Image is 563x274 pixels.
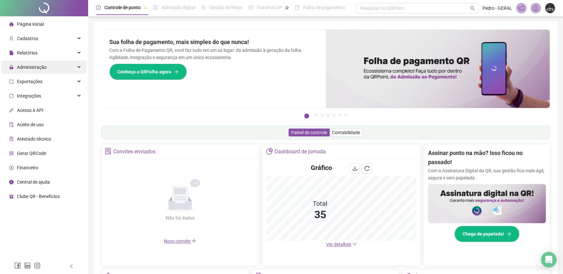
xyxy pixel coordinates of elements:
[69,264,74,268] span: left
[17,108,43,113] span: Acesso à API
[321,114,324,117] button: 3
[518,5,524,11] span: notification
[352,166,357,171] span: download
[303,5,345,10] span: Folha de pagamento
[17,165,38,170] span: Financeiro
[428,184,546,223] img: banner%2F02c71560-61a6-44d4-94b9-c8ab97240462.png
[364,166,369,171] span: reload
[428,167,546,181] p: Com a Assinatura Digital da QR, sua gestão fica mais ágil, segura e sem papelada.
[17,151,46,156] span: Gerar QRCode
[304,114,309,118] button: 1
[507,232,511,236] span: arrow-right
[17,194,60,199] span: Clube QR - Beneficios
[9,165,14,170] span: dollar
[326,242,351,247] span: Ver detalhes
[291,130,327,135] span: Painel de controle
[143,6,147,10] span: pushpin
[96,5,101,10] span: clock-circle
[24,262,31,269] span: linkedin
[105,148,112,155] span: solution
[104,5,141,10] span: Controle de ponto
[482,5,512,12] span: Pedro - GERAL
[462,230,504,237] span: Chega de papelada!
[9,22,14,26] span: home
[9,108,14,113] span: api
[17,22,44,27] span: Página inicial
[9,180,14,184] span: info-circle
[326,242,357,247] a: Ver detalhes down
[470,6,475,11] span: search
[315,114,318,117] button: 2
[17,93,41,99] span: Integrações
[117,68,171,75] span: Conheça a QRFolha agora
[545,3,555,13] img: 61831
[14,262,21,269] span: facebook
[17,50,38,55] span: Relatórios
[338,114,341,117] button: 6
[162,5,195,10] span: Admissão digital
[533,5,539,11] span: bell
[9,51,14,55] span: file
[266,148,273,155] span: pie-chart
[9,65,14,69] span: lock
[17,136,51,142] span: Atestado técnico
[257,5,282,10] span: Painel do DP
[9,36,14,41] span: user-add
[285,6,289,10] span: pushpin
[274,146,326,157] div: Dashboard de jornada
[344,114,347,117] button: 7
[332,114,336,117] button: 5
[191,238,196,243] span: plus
[17,79,42,84] span: Exportações
[153,5,158,10] span: file-done
[201,5,206,10] span: sun
[17,65,47,70] span: Administração
[428,148,546,167] h2: Assinar ponto na mão? Isso ficou no passado!
[9,122,14,127] span: audit
[454,226,519,242] button: Chega de papelada!
[352,242,357,246] span: down
[326,30,550,108] img: banner%2F8d14a306-6205-4263-8e5b-06e9a85ad873.png
[210,5,242,10] span: Gestão de férias
[164,238,196,244] span: Novo convite
[9,137,14,141] span: solution
[248,5,253,10] span: dashboard
[310,163,332,172] h4: Gráfico
[9,194,14,199] span: gift
[295,5,299,10] span: book
[17,36,38,41] span: Cadastros
[17,179,50,185] span: Central de ajuda
[326,114,330,117] button: 4
[9,79,14,84] span: export
[109,47,318,61] p: Com a Folha de Pagamento QR, você faz tudo em um só lugar: da admissão à geração da folha. Agilid...
[109,38,318,47] h2: Sua folha de pagamento, mais simples do que nunca!
[150,214,210,221] div: Não há dados
[34,262,40,269] span: instagram
[332,130,360,135] span: Contabilidade
[9,94,14,98] span: sync
[113,146,155,157] div: Convites enviados
[174,69,179,74] span: arrow-right
[109,64,187,80] button: Conheça a QRFolha agora
[9,151,14,156] span: qrcode
[17,122,44,127] span: Aceite de uso
[541,252,556,267] div: Open Intercom Messenger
